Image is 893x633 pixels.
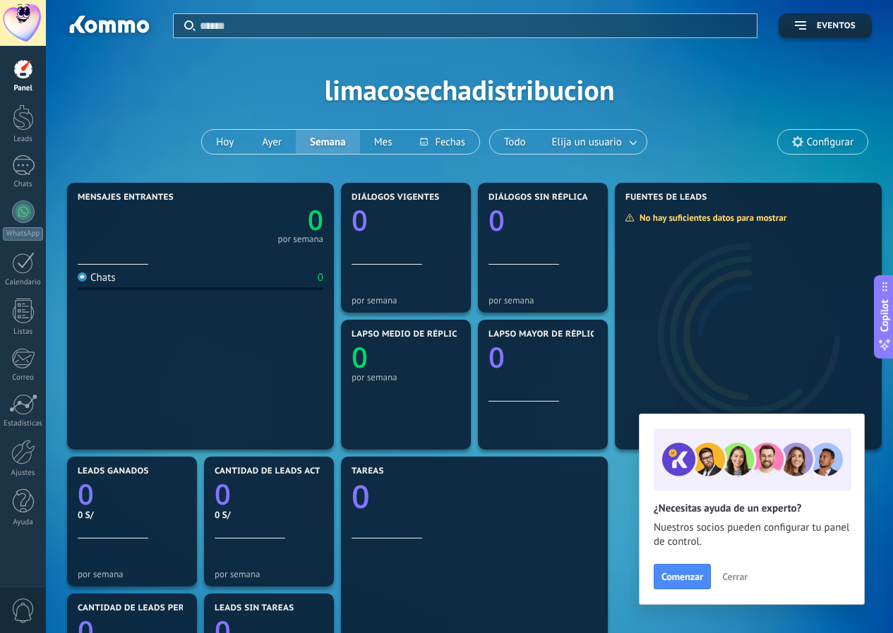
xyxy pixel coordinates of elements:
[318,271,323,284] div: 0
[661,572,703,581] span: Comenzar
[489,330,601,339] span: Lapso mayor de réplica
[308,201,323,239] text: 0
[3,227,43,241] div: WhatsApp
[202,130,248,154] button: Hoy
[215,474,231,513] text: 0
[3,84,44,93] div: Panel
[3,327,44,337] div: Listas
[215,569,323,579] div: por semana
[549,133,625,152] span: Elija un usuario
[489,200,505,239] text: 0
[3,469,44,478] div: Ajustes
[248,130,296,154] button: Ayer
[78,466,149,476] span: Leads ganados
[352,193,440,203] span: Diálogos vigentes
[352,337,368,376] text: 0
[352,200,368,239] text: 0
[78,271,116,284] div: Chats
[406,130,479,154] button: Fechas
[78,272,87,282] img: Chats
[352,466,384,476] span: Tareas
[352,330,463,339] span: Lapso medio de réplica
[540,130,647,154] button: Elija un usuario
[716,566,754,587] button: Cerrar
[3,518,44,527] div: Ayuda
[215,466,341,476] span: Cantidad de leads activos
[3,180,44,189] div: Chats
[654,521,850,549] span: Nuestros socios pueden configurar tu panel de control.
[215,474,323,513] a: 0
[200,201,323,239] a: 0
[877,299,892,332] span: Copilot
[779,13,872,38] button: Eventos
[817,21,856,31] span: Eventos
[490,130,540,154] button: Todo
[807,136,853,148] span: Configurar
[489,337,505,376] text: 0
[78,193,174,203] span: Mensajes entrantes
[3,278,44,287] div: Calendario
[215,509,323,521] div: 0 S/
[722,572,748,581] span: Cerrar
[489,193,588,203] span: Diálogos sin réplica
[3,373,44,382] div: Correo
[3,135,44,144] div: Leads
[352,475,597,518] a: 0
[360,130,407,154] button: Mes
[296,130,360,154] button: Semana
[215,603,294,613] span: Leads sin tareas
[352,475,370,518] text: 0
[654,502,850,515] h2: ¿Necesitas ayuda de un experto?
[625,193,707,203] span: Fuentes de leads
[78,474,94,513] text: 0
[352,295,460,306] div: por semana
[277,236,323,243] div: por semana
[654,564,711,589] button: Comenzar
[3,419,44,428] div: Estadísticas
[78,509,186,521] div: 0 S/
[78,603,212,613] span: Cantidad de leads perdidos
[78,474,186,513] a: 0
[352,372,460,382] div: por semana
[625,212,796,224] div: No hay suficientes datos para mostrar
[78,569,186,579] div: por semana
[489,295,597,306] div: por semana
